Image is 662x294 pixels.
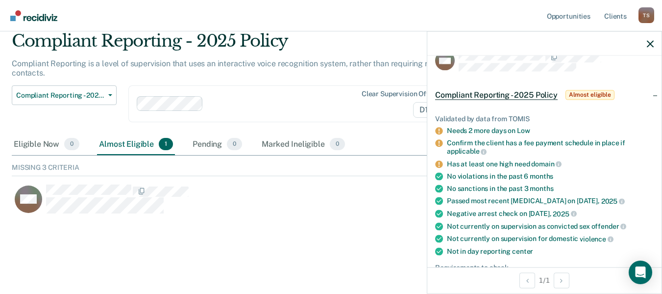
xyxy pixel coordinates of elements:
span: 0 [227,138,242,151]
span: center [512,247,533,255]
div: Open Intercom Messenger [629,261,652,284]
img: Recidiviz [10,10,57,21]
div: Pending [191,134,244,156]
div: Missing 3 Criteria [12,163,650,176]
span: months [530,185,553,192]
button: Profile dropdown button [638,7,654,23]
div: No sanctions in the past 3 [447,185,654,193]
span: Compliant Reporting - 2025 Policy [16,91,104,100]
div: No violations in the past 6 [447,172,654,181]
div: 1 / 1 [427,267,662,293]
div: Not currently on supervision for domestic [447,235,654,243]
div: Needs 2 more days on Low [447,127,654,135]
div: Validated by data from TOMIS [435,114,654,123]
div: Negative arrest check on [DATE], [447,209,654,218]
div: Not currently on supervision as convicted sex [447,222,654,231]
div: Compliant Reporting - 2025 PolicyAlmost eligible [427,79,662,110]
span: 2025 [553,210,576,217]
div: Passed most recent [MEDICAL_DATA] on [DATE], [447,197,654,206]
div: T S [638,7,654,23]
button: Previous Opportunity [519,272,535,288]
span: 0 [330,138,345,151]
div: Compliant Reporting - 2025 Policy [12,31,508,59]
div: Clear supervision officers [362,90,445,98]
button: Next Opportunity [554,272,569,288]
div: Has at least one high need domain [447,160,654,168]
div: Eligible Now [12,134,81,156]
span: 2025 [601,197,625,205]
div: Confirm the client has a fee payment schedule in place if applicable [447,139,654,156]
div: Not in day reporting [447,247,654,255]
span: months [530,172,553,180]
span: offender [591,222,627,230]
span: violence [580,235,613,242]
span: Compliant Reporting - 2025 Policy [435,90,558,100]
div: Marked Ineligible [260,134,347,156]
div: Almost Eligible [97,134,175,156]
span: 0 [64,138,79,151]
span: Almost eligible [565,90,614,100]
span: D10 [413,102,447,118]
p: Compliant Reporting is a level of supervision that uses an interactive voice recognition system, ... [12,59,497,78]
span: 1 [159,138,173,151]
div: Requirements to check [435,263,654,271]
div: CaseloadOpportunityCell-00643792 [12,184,570,223]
